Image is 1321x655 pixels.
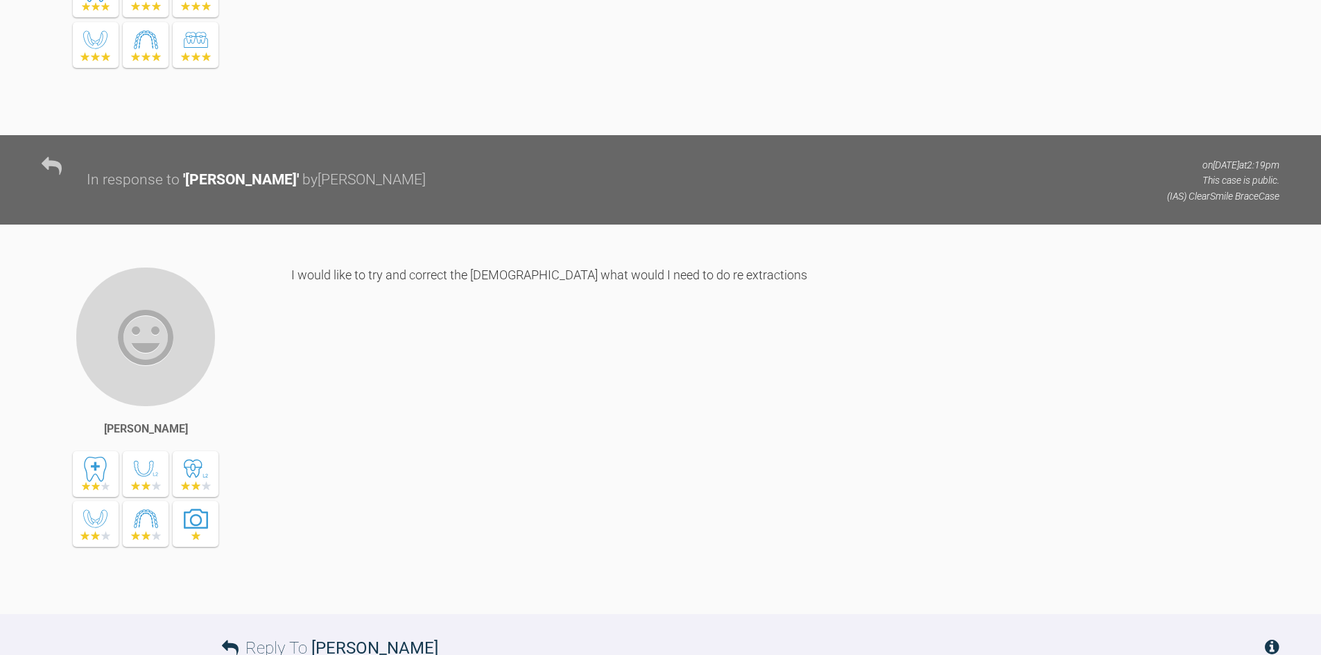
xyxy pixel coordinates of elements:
[87,168,180,192] div: In response to
[291,266,1279,593] div: I would like to try and correct the [DEMOGRAPHIC_DATA] what would I need to do re extractions
[1167,157,1279,173] p: on [DATE] at 2:19pm
[75,266,216,408] img: Mezmin Sawani
[302,168,426,192] div: by [PERSON_NAME]
[183,168,299,192] div: ' [PERSON_NAME] '
[1167,189,1279,204] p: (IAS) ClearSmile Brace Case
[104,420,188,438] div: [PERSON_NAME]
[1167,173,1279,188] p: This case is public.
